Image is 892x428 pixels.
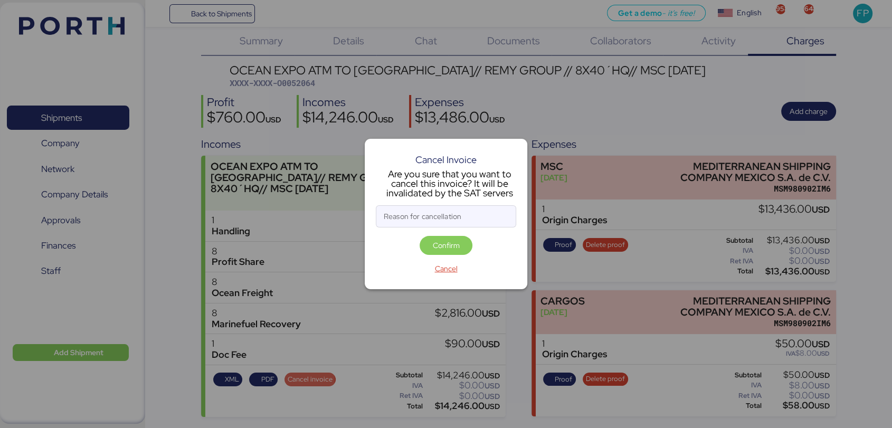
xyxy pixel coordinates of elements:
button: Confirm [420,236,472,255]
input: Reason for cancellation [376,206,516,227]
div: Are you sure that you want to cancel this invoice? It will be invalidated by the SAT servers [383,169,516,198]
button: Cancel [420,259,472,278]
div: Cancel Invoice [376,155,516,165]
span: Confirm [433,239,460,252]
span: Cancel [435,262,458,275]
